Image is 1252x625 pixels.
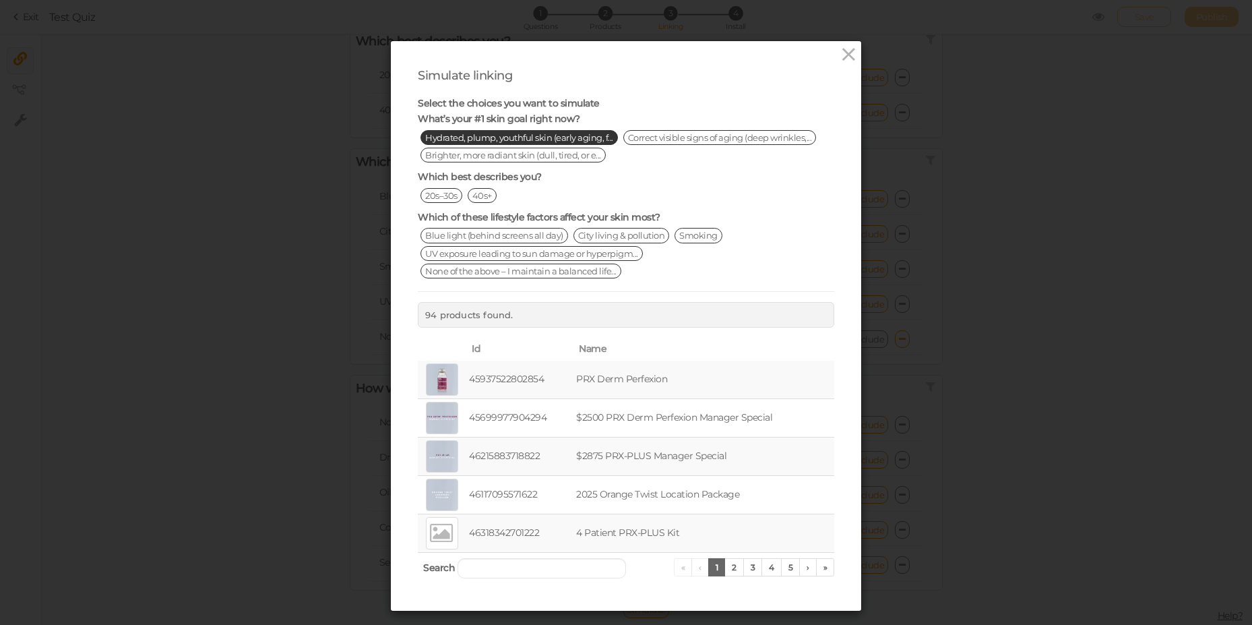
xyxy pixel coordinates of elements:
[675,228,722,243] span: Smoking
[573,398,834,437] td: $2500 PRX Derm Perfexion Manager Special
[724,558,744,576] a: 2
[418,68,512,83] span: Simulate linking
[423,562,455,574] span: Search
[466,437,573,475] td: 46215883718822
[781,558,801,576] a: 5
[708,558,726,576] a: 1
[466,514,573,552] td: 46318342701222
[743,558,763,576] a: 3
[579,343,606,355] span: Name
[799,558,817,576] a: ›
[420,264,621,278] span: None of the above – I maintain a balanced life...
[466,475,573,514] td: 46117095571622
[573,437,834,475] td: $2875 PRX-PLUS Manager Special
[466,361,573,399] td: 45937522802854
[466,398,573,437] td: 45699977904294
[420,246,643,261] span: UV exposure leading to sun damage or hyperpigm...
[472,343,480,355] span: Id
[816,558,835,576] a: »
[420,228,568,243] span: Blue light (behind screens all day)
[573,361,834,399] td: PRX Derm Perfexion
[418,113,580,125] label: What’s your #1 skin goal right now?
[573,514,834,552] td: 4 Patient PRX-PLUS Kit
[418,302,834,328] div: 94 products found.
[761,558,782,576] a: 4
[420,148,606,162] span: Brighter, more radiant skin (dull, tired, or e...
[573,228,670,243] span: City living & pollution
[420,130,618,145] span: Hydrated, plump, youthful skin (early aging, f...
[418,212,660,224] label: Which of these lifestyle factors affect your skin most?
[418,171,542,183] label: Which best describes you?
[468,188,497,203] span: 40s+
[573,475,834,514] td: 2025 Orange Twist Location Package
[418,97,600,109] span: Select the choices you want to simulate
[623,130,817,145] span: Correct visible signs of aging (deep wrinkles,...
[420,188,462,203] span: 20s–30s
